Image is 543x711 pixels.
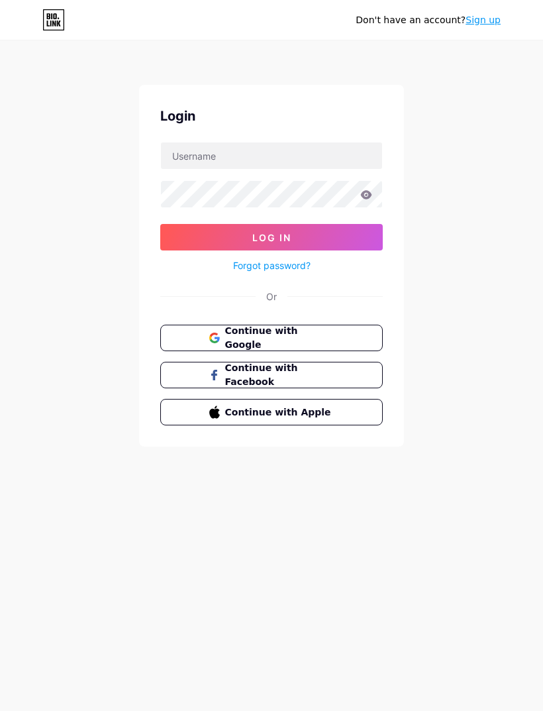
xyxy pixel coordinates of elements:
[233,258,311,272] a: Forgot password?
[160,399,383,425] button: Continue with Apple
[225,361,334,389] span: Continue with Facebook
[252,232,291,243] span: Log In
[160,106,383,126] div: Login
[161,142,382,169] input: Username
[356,13,501,27] div: Don't have an account?
[266,290,277,303] div: Or
[225,406,334,419] span: Continue with Apple
[225,324,334,352] span: Continue with Google
[160,362,383,388] button: Continue with Facebook
[160,224,383,250] button: Log In
[160,325,383,351] button: Continue with Google
[466,15,501,25] a: Sign up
